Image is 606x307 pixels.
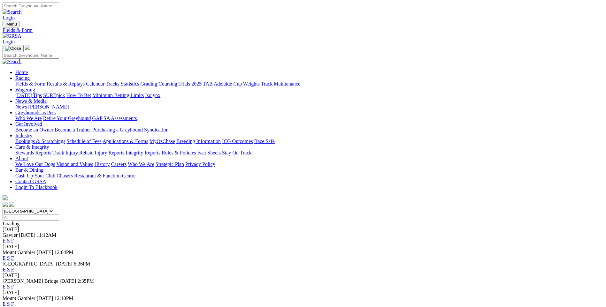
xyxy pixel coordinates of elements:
span: 11:12AM [37,232,57,238]
a: About [15,156,28,161]
a: E [3,267,6,272]
div: Greyhounds as Pets [15,116,603,121]
a: News [15,104,27,109]
a: S [7,284,10,289]
span: [DATE] [19,232,35,238]
a: Wagering [15,87,35,92]
input: Select date [3,214,59,221]
img: logo-grsa-white.png [3,195,8,200]
span: 6:36PM [74,261,90,266]
a: Race Safe [254,139,274,144]
div: About [15,161,603,167]
span: 12:04PM [54,250,73,255]
a: F [11,267,14,272]
a: Greyhounds as Pets [15,110,56,115]
a: [PERSON_NAME] [28,104,69,109]
span: [DATE] [37,250,53,255]
a: Home [15,70,28,75]
span: [DATE] [56,261,73,266]
a: Injury Reports [95,150,124,155]
a: ICG Outcomes [222,139,253,144]
span: Gawler [3,232,18,238]
a: F [11,255,14,261]
div: Wagering [15,93,603,98]
a: Purchasing a Greyhound [92,127,143,132]
button: Toggle navigation [3,21,19,27]
span: Loading... [3,221,23,226]
img: GRSA [3,33,21,39]
a: Get Involved [15,121,42,127]
div: [DATE] [3,273,603,278]
a: E [3,255,6,261]
a: S [7,255,10,261]
a: We Love Our Dogs [15,161,55,167]
a: F [11,284,14,289]
a: Track Maintenance [261,81,300,86]
a: How To Bet [66,93,91,98]
div: Racing [15,81,603,87]
span: [DATE] [37,296,53,301]
a: SUREpick [43,93,65,98]
a: F [11,301,14,307]
div: News & Media [15,104,603,110]
a: Results & Replays [47,81,85,86]
div: Care & Integrity [15,150,603,156]
a: History [94,161,110,167]
a: Login To Blackbook [15,184,58,190]
img: Search [3,59,22,64]
a: Weights [243,81,260,86]
a: News & Media [15,98,47,104]
a: Syndication [144,127,168,132]
img: Close [5,46,21,51]
a: S [7,238,10,243]
a: Vision and Values [56,161,93,167]
a: Strategic Plan [156,161,184,167]
a: Bookings & Scratchings [15,139,65,144]
a: Careers [111,161,127,167]
span: Mount Gambier [3,250,35,255]
a: Isolynx [145,93,160,98]
a: Become an Owner [15,127,53,132]
a: Stay On Track [222,150,251,155]
a: Breeding Information [176,139,221,144]
a: E [3,238,6,243]
a: Track Injury Rebate [52,150,93,155]
a: Integrity Reports [126,150,160,155]
div: Get Involved [15,127,603,133]
a: F [11,238,14,243]
a: Login [3,39,15,44]
a: Login [3,15,15,20]
a: MyOzChase [150,139,175,144]
div: Industry [15,139,603,144]
input: Search [3,52,59,59]
span: [DATE] [60,278,76,284]
div: Bar & Dining [15,173,603,179]
a: Rules & Policies [162,150,196,155]
a: [DATE] Tips [15,93,42,98]
span: 12:10PM [54,296,73,301]
a: E [3,301,6,307]
span: [PERSON_NAME] Bridge [3,278,58,284]
a: Care & Integrity [15,144,49,150]
div: [DATE] [3,227,603,232]
img: logo-grsa-white.png [25,45,30,50]
a: Racing [15,75,30,81]
img: facebook.svg [3,202,8,207]
a: Calendar [86,81,104,86]
a: Industry [15,133,32,138]
a: Schedule of Fees [66,139,101,144]
div: [DATE] [3,290,603,296]
a: Fields & Form [3,27,603,33]
a: Privacy Policy [185,161,215,167]
a: Who We Are [15,116,42,121]
img: twitter.svg [9,202,14,207]
a: GAP SA Assessments [92,116,137,121]
span: 2:35PM [77,278,94,284]
a: Who We Are [128,161,154,167]
span: Mount Gambier [3,296,35,301]
a: E [3,284,6,289]
a: 2025 TAB Adelaide Cup [191,81,242,86]
a: Fact Sheets [197,150,221,155]
a: Minimum Betting Limits [92,93,144,98]
a: S [7,301,10,307]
